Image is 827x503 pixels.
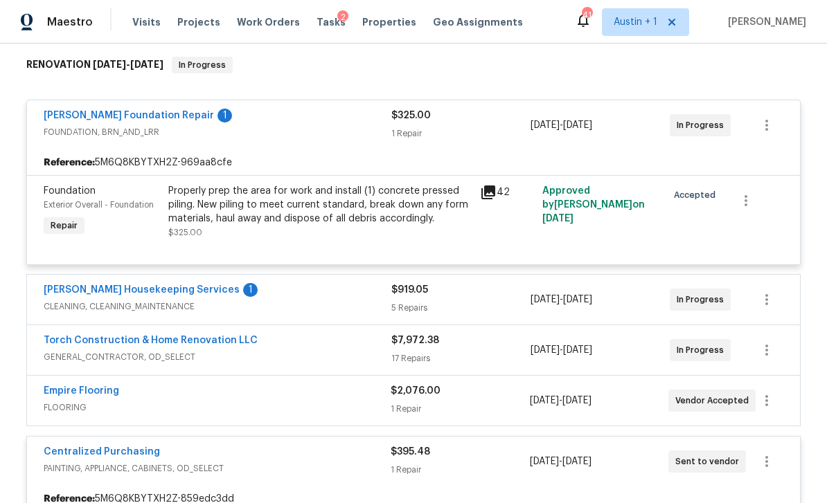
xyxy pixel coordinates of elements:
[44,201,154,209] span: Exterior Overall - Foundation
[168,184,472,226] div: Properly prep the area for work and install (1) concrete pressed piling. New piling to meet curre...
[44,336,258,345] a: Torch Construction & Home Renovation LLC
[93,60,163,69] span: -
[237,15,300,29] span: Work Orders
[614,15,657,29] span: Austin + 1
[530,394,592,408] span: -
[44,386,119,396] a: Empire Flooring
[45,219,83,232] span: Repair
[530,457,559,466] span: [DATE]
[391,463,529,477] div: 1 Repair
[391,402,529,416] div: 1 Repair
[531,345,560,355] span: [DATE]
[26,57,163,73] h6: RENOVATION
[130,60,163,69] span: [DATE]
[675,394,754,408] span: Vendor Accepted
[44,125,391,139] span: FOUNDATION, BRN_AND_LRR
[391,111,431,120] span: $325.00
[337,10,348,24] div: 2
[722,15,806,29] span: [PERSON_NAME]
[542,186,645,223] span: Approved by [PERSON_NAME] on
[217,109,232,122] div: 1
[582,8,592,22] div: 41
[531,120,560,130] span: [DATE]
[563,345,592,355] span: [DATE]
[530,396,559,405] span: [DATE]
[531,293,592,307] span: -
[677,293,729,307] span: In Progress
[168,228,202,237] span: $325.00
[391,301,531,315] div: 5 Repairs
[677,118,729,132] span: In Progress
[44,285,240,295] a: [PERSON_NAME] Housekeeping Services
[44,401,391,414] span: FLOORING
[243,283,258,297] div: 1
[44,300,391,313] span: CLEANING, CLEANING_MAINTENANCE
[44,111,214,120] a: [PERSON_NAME] Foundation Repair
[93,60,126,69] span: [DATE]
[44,350,391,364] span: GENERAL_CONTRACTOR, OD_SELECT
[22,43,805,87] div: RENOVATION [DATE]-[DATE]In Progress
[27,150,800,175] div: 5M6Q8KBYTXH2Z-969aa8cfe
[132,15,161,29] span: Visits
[44,461,391,475] span: PAINTING, APPLIANCE, CABINETS, OD_SELECT
[391,386,441,396] span: $2,076.00
[563,295,592,304] span: [DATE]
[177,15,220,29] span: Projects
[391,127,531,140] div: 1 Repair
[173,58,231,72] span: In Progress
[391,336,439,345] span: $7,972.38
[542,214,573,223] span: [DATE]
[391,285,428,295] span: $919.05
[677,343,729,357] span: In Progress
[44,156,95,170] b: Reference:
[362,15,416,29] span: Properties
[47,15,93,29] span: Maestro
[675,455,745,468] span: Sent to vendor
[530,455,592,468] span: -
[562,396,592,405] span: [DATE]
[44,186,96,196] span: Foundation
[531,118,592,132] span: -
[317,17,346,27] span: Tasks
[391,447,430,457] span: $395.48
[531,343,592,357] span: -
[433,15,523,29] span: Geo Assignments
[674,188,721,202] span: Accepted
[391,351,531,365] div: 17 Repairs
[563,120,592,130] span: [DATE]
[480,184,534,201] div: 42
[531,295,560,304] span: [DATE]
[562,457,592,466] span: [DATE]
[44,447,160,457] a: Centralized Purchasing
